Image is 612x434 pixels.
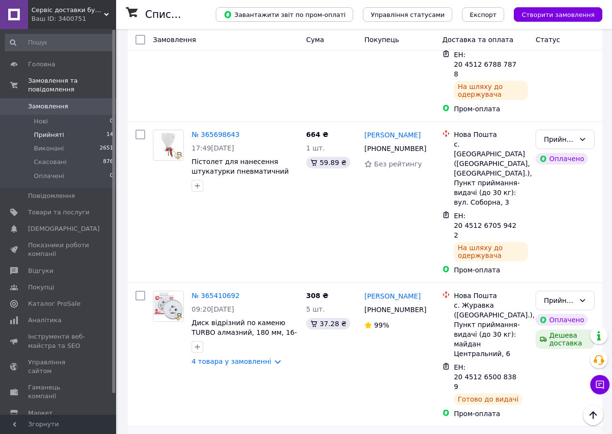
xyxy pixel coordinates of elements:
span: Експорт [470,11,497,18]
span: Cума [306,36,324,44]
span: ЕН: 20 4512 6788 7878 [454,51,516,78]
span: 664 ₴ [306,131,328,138]
span: Управління статусами [371,11,445,18]
button: Створити замовлення [514,7,602,22]
div: Пром-оплата [454,265,528,275]
span: Без рейтингу [374,160,422,168]
span: Покупець [364,36,399,44]
span: 1 шт. [306,144,325,152]
div: с. [GEOGRAPHIC_DATA] ([GEOGRAPHIC_DATA], [GEOGRAPHIC_DATA].), Пункт приймання-видачі (до 30 кг): ... [454,139,528,207]
div: Прийнято [544,295,575,306]
span: Гаманець компанії [28,383,90,401]
div: с. Журавка ([GEOGRAPHIC_DATA].), Пункт приймання-видачі (до 30 кг): майдан Центральний, 6 [454,300,528,359]
a: 3 товара у замовленні [192,35,271,43]
div: Оплачено [536,314,588,326]
span: Інструменти веб-майстра та SEO [28,332,90,350]
div: Пром-оплата [454,104,528,114]
span: Головна [28,60,55,69]
img: Фото товару [153,130,183,160]
span: Замовлення [28,102,68,111]
div: На шляху до одержувача [454,242,528,261]
div: [PHONE_NUMBER] [362,303,427,316]
a: Фото товару [153,130,184,161]
div: 37.28 ₴ [306,318,350,329]
button: Управління статусами [363,7,452,22]
span: Доставка та оплата [442,36,513,44]
a: [PERSON_NAME] [364,130,420,140]
span: 99% [374,321,389,329]
span: Управління сайтом [28,358,90,375]
div: Прийнято [544,134,575,145]
img: Фото товару [153,291,183,321]
button: Наверх [583,405,603,425]
span: Оплачені [34,172,64,180]
div: Оплачено [536,153,588,165]
span: Маркет [28,409,53,418]
a: Пістолет для нанесення штукатурки пневматичний 7000 мл INTERTOOL PT-0402 [192,158,290,185]
span: Покупці [28,283,54,292]
span: Аналітика [28,316,61,325]
span: Показники роботи компанії [28,241,90,258]
div: Пром-оплата [454,409,528,419]
a: Диск відрізний по каменю TURBO алмазний, 180 мм, 16-18% INTERTOOL CT-2004 [192,319,297,346]
span: 308 ₴ [306,292,328,299]
span: 09:20[DATE] [192,305,234,313]
button: Чат з покупцем [590,375,610,394]
div: Готово до видачі [454,393,522,405]
span: Повідомлення [28,192,75,200]
span: Створити замовлення [522,11,595,18]
div: На шляху до одержувача [454,81,528,100]
span: Відгуки [28,267,53,275]
span: Завантажити звіт по пром-оплаті [224,10,345,19]
div: Дешева доставка [536,329,595,349]
span: ЕН: 20 4512 6500 8389 [454,363,516,390]
div: [PHONE_NUMBER] [362,142,427,155]
span: 0 [110,117,113,126]
a: Створити замовлення [504,10,602,18]
span: Скасовані [34,158,67,166]
a: № 365410692 [192,292,239,299]
span: Нові [34,117,48,126]
div: Ваш ID: 3400751 [31,15,116,23]
span: Сервіс доставки будівельних матеріалів [31,6,104,15]
span: 0 [110,172,113,180]
span: Замовлення та повідомлення [28,76,116,94]
span: 17:49[DATE] [192,144,234,152]
a: Фото товару [153,291,184,322]
a: 4 товара у замовленні [192,358,271,365]
div: 59.89 ₴ [306,157,350,168]
span: Товари та послуги [28,208,90,217]
a: [PERSON_NAME] [364,291,420,301]
button: Завантажити звіт по пром-оплаті [216,7,353,22]
span: Статус [536,36,560,44]
span: Прийняті [34,131,64,139]
div: Нова Пошта [454,291,528,300]
span: [DEMOGRAPHIC_DATA] [28,224,100,233]
a: № 365698643 [192,131,239,138]
h1: Список замовлень [145,9,243,20]
div: Нова Пошта [454,130,528,139]
span: Каталог ProSale [28,299,80,308]
span: ЕН: 20 4512 6705 9422 [454,212,516,239]
span: 14 [106,131,113,139]
span: Замовлення [153,36,196,44]
span: 5 шт. [306,305,325,313]
input: Пошук [5,34,114,51]
span: 876 [103,158,113,166]
button: Експорт [462,7,505,22]
span: 2651 [100,144,113,153]
span: Виконані [34,144,64,153]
